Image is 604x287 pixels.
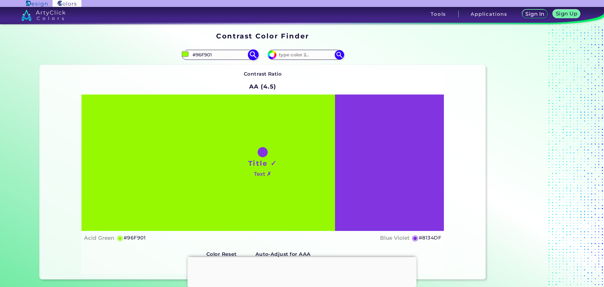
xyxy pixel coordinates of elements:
h2: AA (4.5) [246,79,279,93]
input: type color 1.. [190,50,249,59]
h3: Tools [431,12,446,16]
strong: Auto-Adjust for AAA [255,251,311,257]
input: type color 2.. [277,50,335,59]
strong: Contrast Ratio [244,71,282,77]
h3: Applications [471,12,507,16]
h5: ◉ [117,234,124,242]
img: ArtyClick Design logo [26,1,47,7]
h5: ◉ [412,234,419,242]
h4: Text ✗ [254,169,271,179]
img: icon search [248,49,259,60]
a: Sign In [523,10,547,18]
a: Sign Up [554,10,579,18]
h5: Sign Up [557,11,576,16]
iframe: Advertisement [187,257,417,285]
img: logo_artyclick_colors_white.svg [21,9,65,21]
h5: Sign In [526,12,543,16]
strong: Color Reset [206,251,237,257]
h1: Contrast Color Finder [216,31,309,41]
h5: #8134DF [419,234,441,242]
img: icon search [335,50,344,60]
h4: Blue Violet [380,233,410,243]
iframe: Advertisement [488,30,567,282]
h4: Acid Green [84,233,115,243]
h1: Title ✓ [248,158,277,168]
h5: #96F901 [124,234,146,242]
